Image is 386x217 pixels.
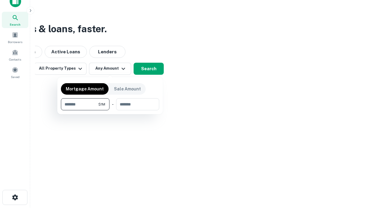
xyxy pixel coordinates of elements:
p: Sale Amount [114,86,141,92]
iframe: Chat Widget [356,169,386,198]
p: Mortgage Amount [66,86,104,92]
span: $1M [98,102,105,107]
div: - [112,98,114,110]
